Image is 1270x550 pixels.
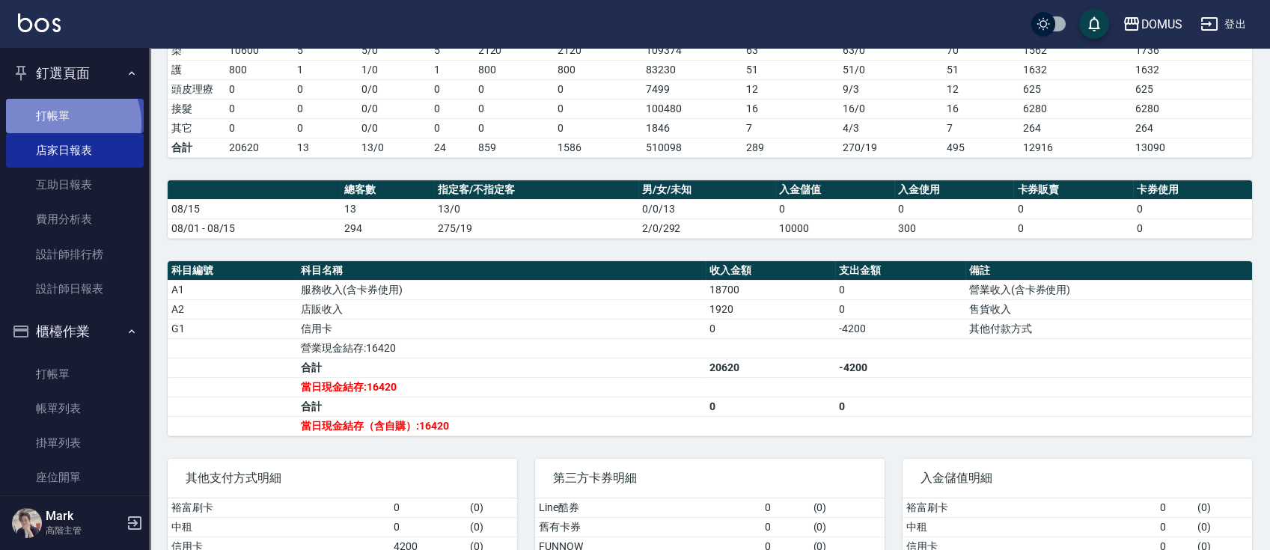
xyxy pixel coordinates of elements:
[761,517,810,537] td: 0
[742,138,839,157] td: 289
[474,79,555,99] td: 0
[1133,180,1252,200] th: 卡券使用
[1013,180,1132,200] th: 卡券販賣
[1156,498,1194,518] td: 0
[297,377,706,397] td: 當日現金結存:16420
[390,498,466,518] td: 0
[293,99,358,118] td: 0
[297,280,706,299] td: 服務收入(含卡券使用)
[434,180,638,200] th: 指定客/不指定客
[225,99,293,118] td: 0
[742,79,839,99] td: 12
[642,99,742,118] td: 100480
[6,426,144,460] a: 掛單列表
[535,498,761,518] td: Line酷券
[706,397,835,416] td: 0
[554,118,642,138] td: 0
[225,60,293,79] td: 800
[1079,9,1109,39] button: save
[965,280,1252,299] td: 營業收入(含卡券使用)
[168,138,225,157] td: 合計
[642,40,742,60] td: 109374
[297,338,706,358] td: 營業現金結存:16420
[1019,40,1132,60] td: 1562
[6,99,144,133] a: 打帳單
[225,40,293,60] td: 10600
[430,40,474,60] td: 5
[965,261,1252,281] th: 備註
[894,219,1013,238] td: 300
[46,524,122,537] p: 高階主管
[943,138,1019,157] td: 495
[168,517,390,537] td: 中租
[642,79,742,99] td: 7499
[1019,79,1132,99] td: 625
[12,508,42,538] img: Person
[168,118,225,138] td: 其它
[706,299,835,319] td: 1920
[1132,40,1252,60] td: 1736
[742,40,839,60] td: 63
[6,272,144,306] a: 設計師日報表
[894,180,1013,200] th: 入金使用
[474,138,555,157] td: 859
[554,138,642,157] td: 1586
[474,60,555,79] td: 800
[921,471,1234,486] span: 入金儲值明細
[839,40,943,60] td: 63 / 0
[297,358,706,377] td: 合計
[706,280,835,299] td: 18700
[474,118,555,138] td: 0
[358,79,430,99] td: 0 / 0
[297,397,706,416] td: 合計
[293,60,358,79] td: 1
[554,79,642,99] td: 0
[1019,138,1132,157] td: 12916
[293,138,358,157] td: 13
[6,133,144,168] a: 店家日報表
[943,79,1019,99] td: 12
[1133,219,1252,238] td: 0
[1117,9,1188,40] button: DOMUS
[1013,199,1132,219] td: 0
[638,180,775,200] th: 男/女/未知
[894,199,1013,219] td: 0
[168,498,390,518] td: 裕富刷卡
[297,416,706,436] td: 當日現金結存（含自購）:16420
[225,118,293,138] td: 0
[297,261,706,281] th: 科目名稱
[775,219,894,238] td: 10000
[839,60,943,79] td: 51 / 0
[168,261,1252,436] table: a dense table
[1132,99,1252,118] td: 6280
[642,60,742,79] td: 83230
[775,180,894,200] th: 入金儲值
[293,79,358,99] td: 0
[474,40,555,60] td: 2120
[642,138,742,157] td: 510098
[466,498,517,518] td: ( 0 )
[293,118,358,138] td: 0
[6,54,144,93] button: 釘選頁面
[839,118,943,138] td: 4 / 3
[809,517,885,537] td: ( 0 )
[742,118,839,138] td: 7
[474,99,555,118] td: 0
[835,261,965,281] th: 支出金額
[430,99,474,118] td: 0
[535,517,761,537] td: 舊有卡券
[430,138,474,157] td: 24
[168,79,225,99] td: 頭皮理療
[358,118,430,138] td: 0 / 0
[1019,60,1132,79] td: 1632
[554,40,642,60] td: 2120
[775,199,894,219] td: 0
[1194,517,1252,537] td: ( 0 )
[6,202,144,236] a: 費用分析表
[225,138,293,157] td: 20620
[638,199,775,219] td: 0/0/13
[297,319,706,338] td: 信用卡
[168,299,297,319] td: A2
[168,40,225,60] td: 染
[642,118,742,138] td: 1846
